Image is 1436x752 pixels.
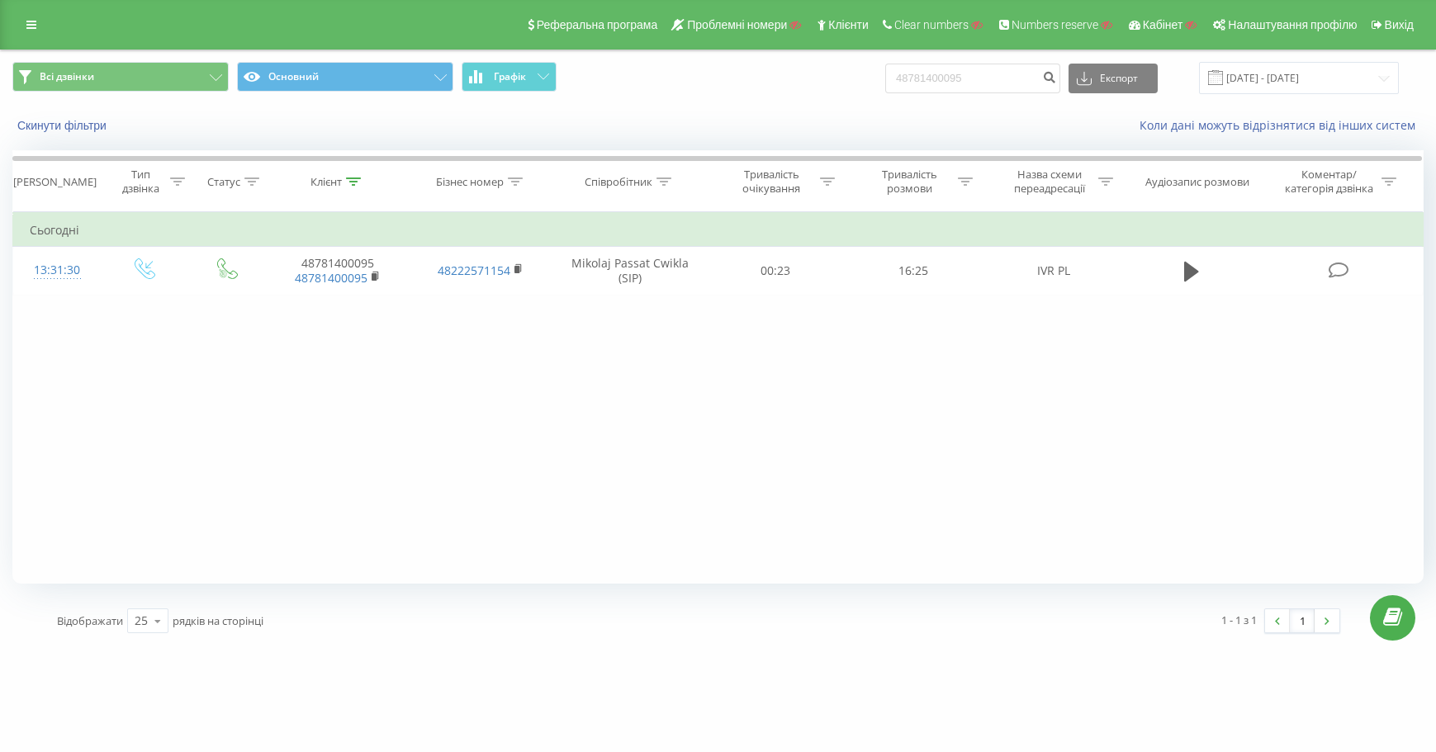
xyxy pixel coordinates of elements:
span: Clear numbers [894,18,969,31]
td: 48781400095 [266,247,409,295]
div: Тривалість очікування [727,168,816,196]
span: Відображати [57,613,123,628]
button: Експорт [1069,64,1158,93]
span: Реферальна програма [537,18,658,31]
div: 1 - 1 з 1 [1221,612,1257,628]
span: Numbers reserve [1012,18,1098,31]
a: Коли дані можуть відрізнятися вiд інших систем [1140,117,1424,133]
span: Всі дзвінки [40,70,94,83]
button: Скинути фільтри [12,118,115,133]
span: Налаштування профілю [1228,18,1357,31]
div: Клієнт [310,175,342,189]
span: Графік [494,71,526,83]
div: Тривалість розмови [865,168,954,196]
a: 48781400095 [295,270,367,286]
div: Бізнес номер [436,175,504,189]
button: Основний [237,62,453,92]
span: Клієнти [828,18,869,31]
td: IVR PL [982,247,1125,295]
div: Коментар/категорія дзвінка [1281,168,1377,196]
button: Графік [462,62,557,92]
div: Статус [207,175,240,189]
td: Сьогодні [13,214,1424,247]
div: Аудіозапис розмови [1145,175,1249,189]
div: 13:31:30 [30,254,84,286]
span: рядків на сторінці [173,613,263,628]
span: Вихід [1385,18,1414,31]
input: Пошук за номером [885,64,1060,93]
td: Mikolaj Passat Cwikla (SIP) [552,247,707,295]
a: 48222571154 [438,262,510,278]
button: Всі дзвінки [12,62,229,92]
div: 25 [135,612,148,629]
div: Співробітник [585,175,652,189]
span: Проблемні номери [687,18,787,31]
span: Кабінет [1143,18,1183,31]
div: Назва схеми переадресації [1006,168,1094,196]
td: 00:23 [707,247,845,295]
div: Тип дзвінка [116,168,166,196]
td: 16:25 [845,247,983,295]
a: 1 [1290,609,1315,632]
div: [PERSON_NAME] [13,175,97,189]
